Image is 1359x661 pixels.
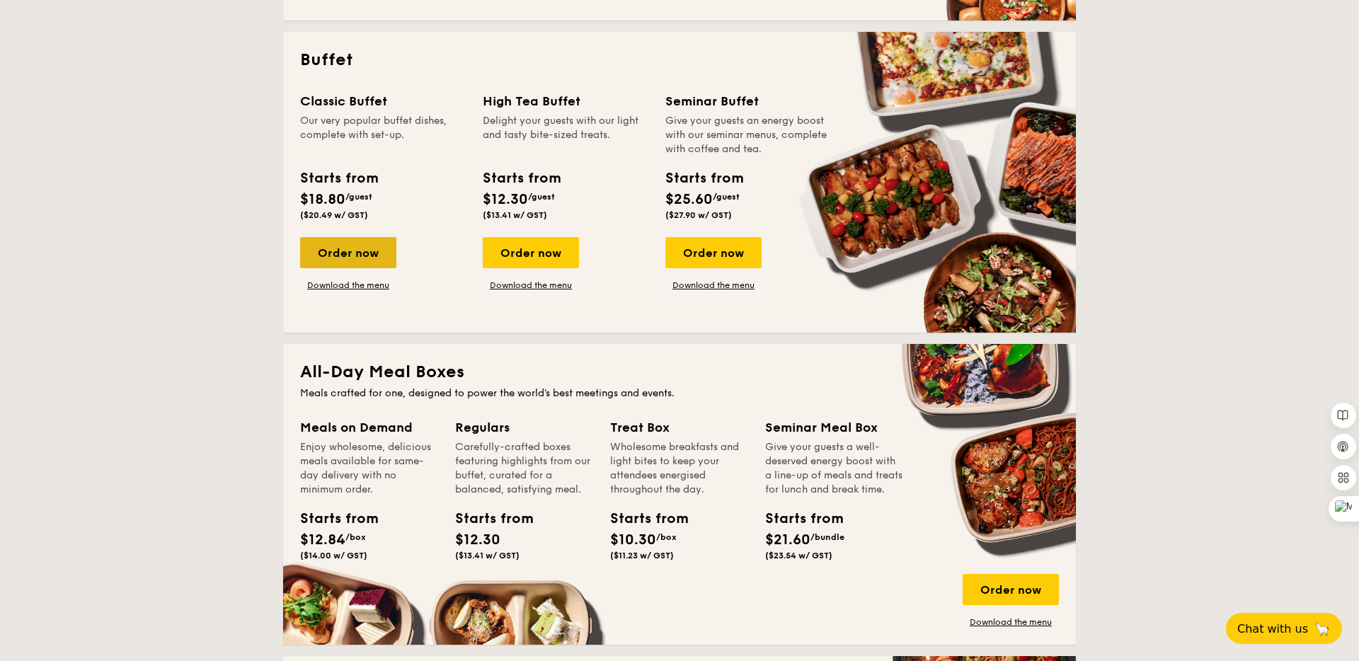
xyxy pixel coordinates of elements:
[455,508,519,529] div: Starts from
[300,237,396,268] div: Order now
[455,531,500,548] span: $12.30
[300,508,364,529] div: Starts from
[300,440,438,497] div: Enjoy wholesome, delicious meals available for same-day delivery with no minimum order.
[455,418,593,437] div: Regulars
[483,114,648,156] div: Delight your guests with our light and tasty bite-sized treats.
[713,192,740,202] span: /guest
[1237,622,1308,636] span: Chat with us
[1314,621,1331,637] span: 🦙
[300,531,345,548] span: $12.84
[300,280,396,291] a: Download the menu
[765,440,903,497] div: Give your guests a well-deserved energy boost with a line-up of meals and treats for lunch and br...
[765,508,829,529] div: Starts from
[810,532,844,542] span: /bundle
[455,551,520,561] span: ($13.41 w/ GST)
[765,418,903,437] div: Seminar Meal Box
[300,210,368,220] span: ($20.49 w/ GST)
[665,114,831,156] div: Give your guests an energy boost with our seminar menus, complete with coffee and tea.
[455,440,593,497] div: Carefully-crafted boxes featuring highlights from our buffet, curated for a balanced, satisfying ...
[300,551,367,561] span: ($14.00 w/ GST)
[483,191,528,208] span: $12.30
[300,191,345,208] span: $18.80
[765,551,832,561] span: ($23.54 w/ GST)
[665,210,732,220] span: ($27.90 w/ GST)
[963,574,1059,605] div: Order now
[300,114,466,156] div: Our very popular buffet dishes, complete with set-up.
[300,361,1059,384] h2: All-Day Meal Boxes
[665,191,713,208] span: $25.60
[300,91,466,111] div: Classic Buffet
[345,192,372,202] span: /guest
[483,91,648,111] div: High Tea Buffet
[1226,613,1342,644] button: Chat with us🦙
[483,168,560,189] div: Starts from
[610,440,748,497] div: Wholesome breakfasts and light bites to keep your attendees energised throughout the day.
[610,418,748,437] div: Treat Box
[300,168,377,189] div: Starts from
[300,49,1059,71] h2: Buffet
[300,386,1059,401] div: Meals crafted for one, designed to power the world's best meetings and events.
[963,616,1059,628] a: Download the menu
[665,280,762,291] a: Download the menu
[610,551,674,561] span: ($11.23 w/ GST)
[483,280,579,291] a: Download the menu
[483,210,547,220] span: ($13.41 w/ GST)
[610,531,656,548] span: $10.30
[765,531,810,548] span: $21.60
[345,532,366,542] span: /box
[665,168,742,189] div: Starts from
[665,91,831,111] div: Seminar Buffet
[483,237,579,268] div: Order now
[300,418,438,437] div: Meals on Demand
[528,192,555,202] span: /guest
[665,237,762,268] div: Order now
[610,508,674,529] div: Starts from
[656,532,677,542] span: /box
